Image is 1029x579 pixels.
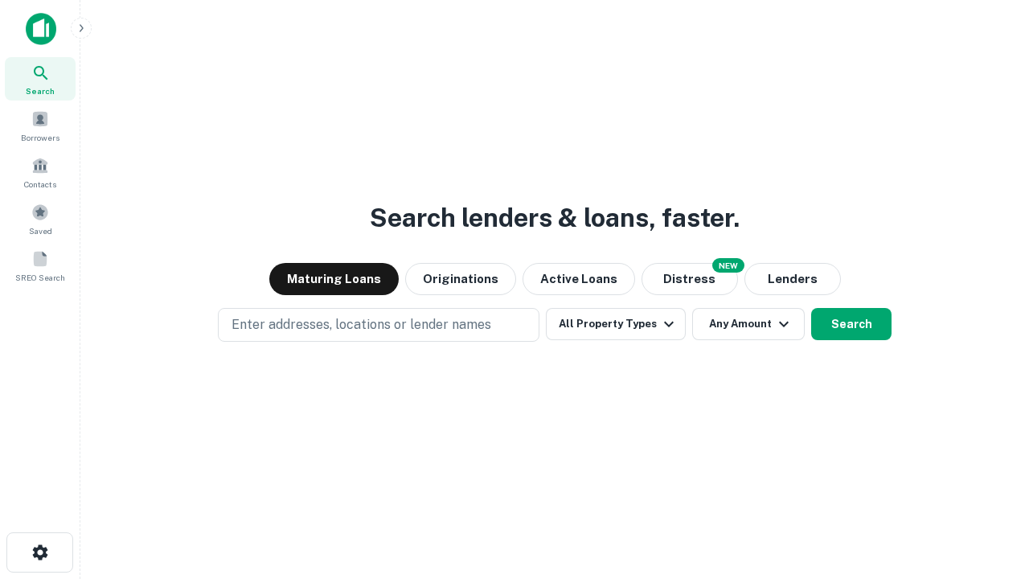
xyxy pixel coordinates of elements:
[24,178,56,191] span: Contacts
[26,84,55,97] span: Search
[5,244,76,287] a: SREO Search
[5,57,76,101] a: Search
[370,199,740,237] h3: Search lenders & loans, faster.
[642,263,738,295] button: Search distressed loans with lien and other non-mortgage details.
[26,13,56,45] img: capitalize-icon.png
[5,104,76,147] a: Borrowers
[811,308,892,340] button: Search
[546,308,686,340] button: All Property Types
[15,271,65,284] span: SREO Search
[5,150,76,194] a: Contacts
[5,197,76,240] a: Saved
[692,308,805,340] button: Any Amount
[744,263,841,295] button: Lenders
[405,263,516,295] button: Originations
[269,263,399,295] button: Maturing Loans
[523,263,635,295] button: Active Loans
[712,258,744,273] div: NEW
[29,224,52,237] span: Saved
[232,315,491,335] p: Enter addresses, locations or lender names
[218,308,539,342] button: Enter addresses, locations or lender names
[21,131,59,144] span: Borrowers
[949,450,1029,528] iframe: Chat Widget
